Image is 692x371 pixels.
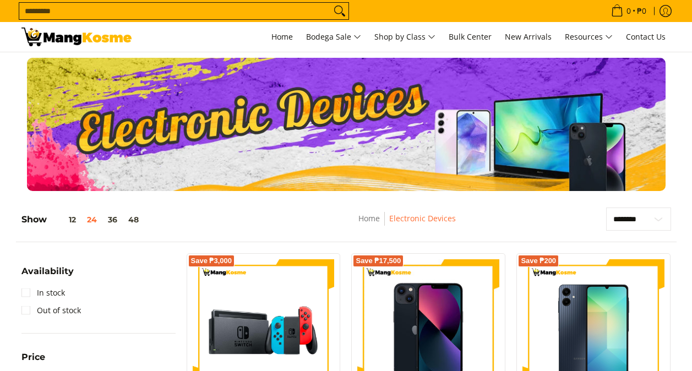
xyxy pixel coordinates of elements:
span: Contact Us [626,31,666,42]
span: Save ₱200 [521,258,556,264]
span: Resources [565,30,613,44]
span: Save ₱17,500 [356,258,401,264]
span: ₱0 [635,7,648,15]
span: 0 [625,7,633,15]
button: Search [331,3,348,19]
span: • [608,5,650,17]
button: 48 [123,215,144,224]
button: 24 [81,215,102,224]
h5: Show [21,214,144,225]
a: Home [358,213,380,223]
summary: Open [21,353,45,370]
span: Bulk Center [449,31,492,42]
a: Bodega Sale [301,22,367,52]
nav: Breadcrumbs [281,212,533,237]
a: New Arrivals [499,22,557,52]
span: Price [21,353,45,362]
span: Bodega Sale [306,30,361,44]
img: Electronic Devices - Premium Brands with Warehouse Prices l Mang Kosme [21,28,132,46]
a: Electronic Devices [389,213,456,223]
a: Contact Us [620,22,671,52]
button: 36 [102,215,123,224]
summary: Open [21,267,74,284]
span: Home [271,31,293,42]
a: Bulk Center [443,22,497,52]
span: New Arrivals [505,31,552,42]
span: Availability [21,267,74,276]
span: Save ₱3,000 [191,258,232,264]
a: Home [266,22,298,52]
a: Shop by Class [369,22,441,52]
a: Resources [559,22,618,52]
span: Shop by Class [374,30,435,44]
a: In stock [21,284,65,302]
button: 12 [47,215,81,224]
nav: Main Menu [143,22,671,52]
a: Out of stock [21,302,81,319]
